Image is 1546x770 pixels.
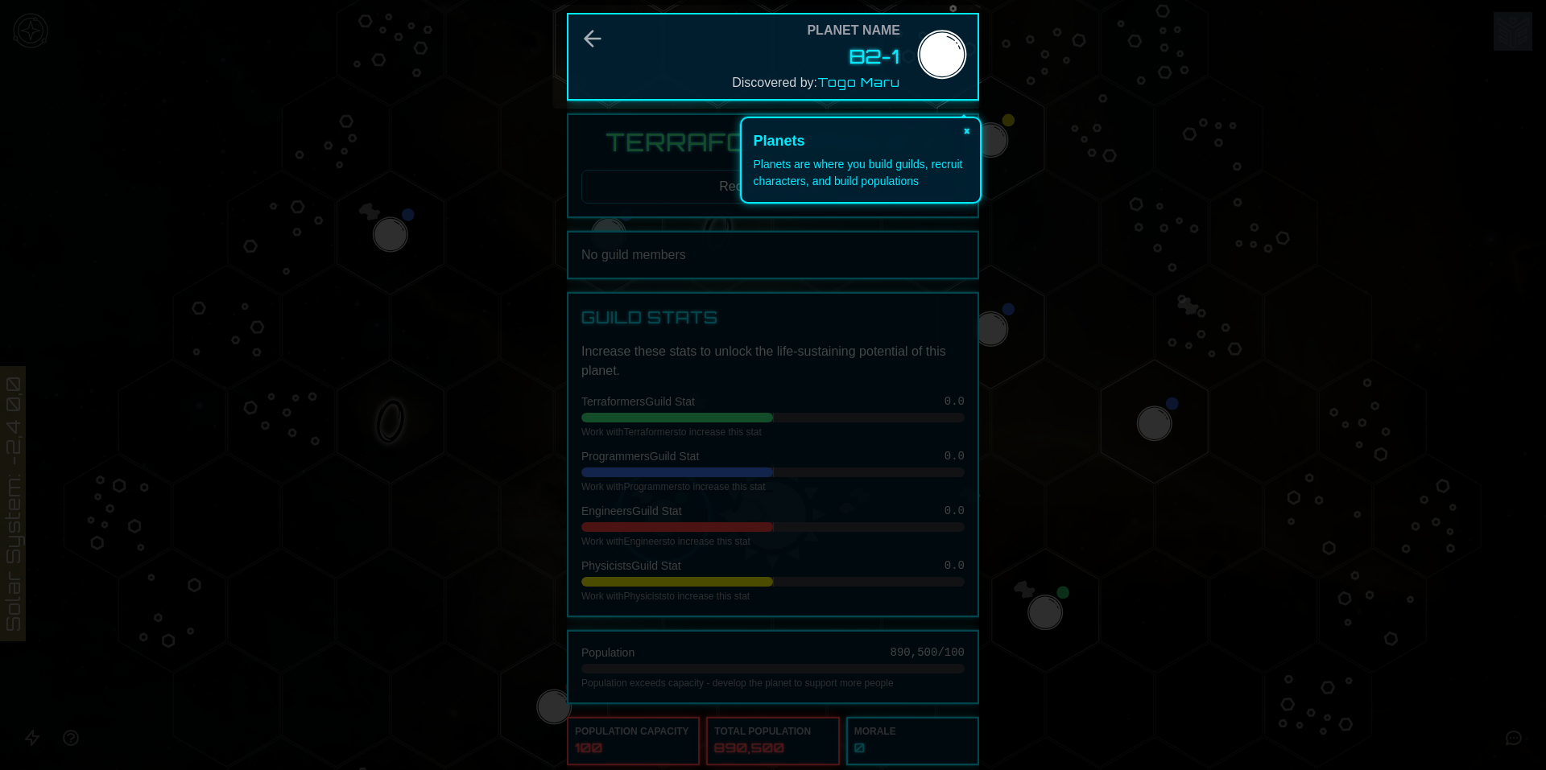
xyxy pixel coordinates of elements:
[732,72,900,93] div: Discovered by:
[754,130,968,152] header: Planets
[954,118,980,141] button: Close
[817,74,900,90] span: Togo Maru
[807,21,900,40] div: Planet Name
[754,156,968,190] div: Planets are where you build guilds, recruit characters, and build populations
[849,43,900,69] button: B2-1
[913,28,971,86] img: Planet Name Editor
